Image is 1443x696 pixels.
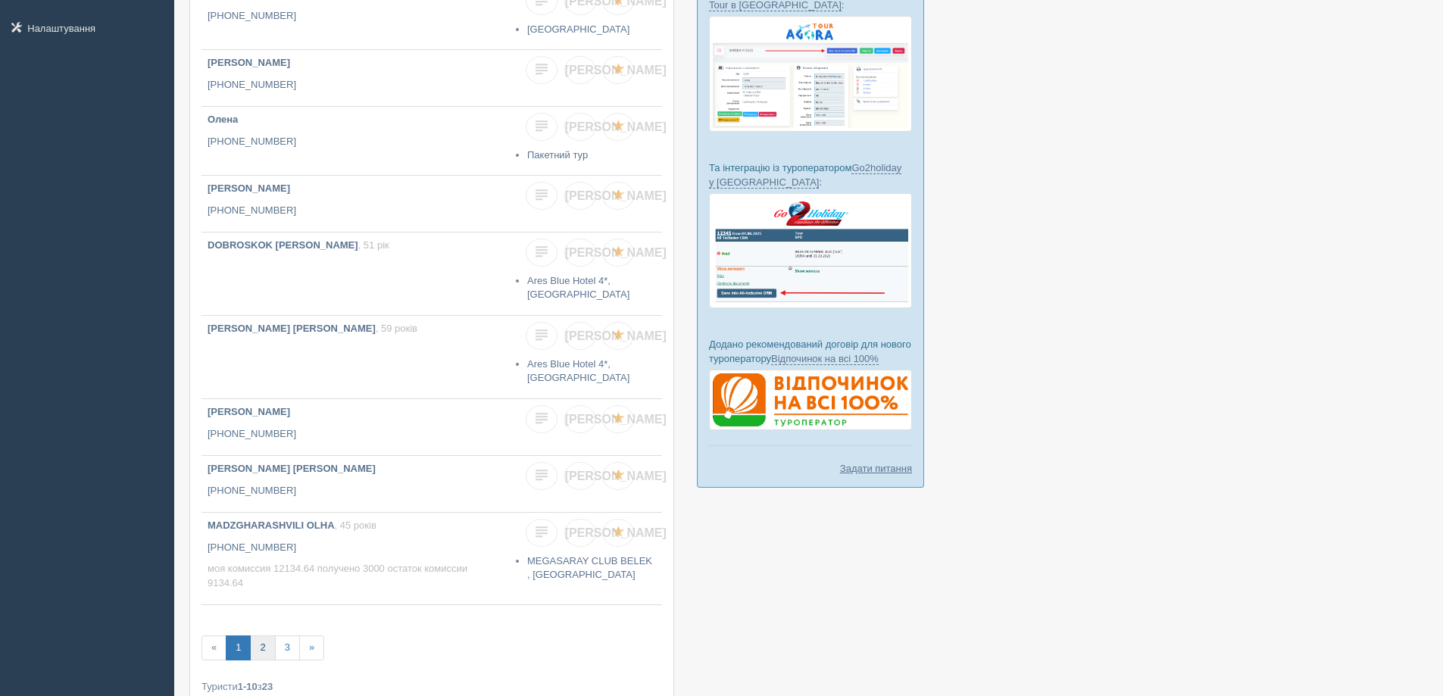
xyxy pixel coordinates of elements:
[527,358,629,384] a: Ares Blue Hotel 4*, [GEOGRAPHIC_DATA]
[238,681,258,692] b: 1-10
[201,316,511,398] a: [PERSON_NAME] [PERSON_NAME], 59 років
[275,635,300,660] a: 3
[201,456,511,512] a: [PERSON_NAME] [PERSON_NAME] [PHONE_NUMBER]
[709,16,912,132] img: agora-tour-%D0%B7%D0%B0%D1%8F%D0%B2%D0%BA%D0%B8-%D1%81%D1%80%D0%BC-%D0%B4%D0%BB%D1%8F-%D1%82%D1%8...
[208,204,504,218] p: [PHONE_NUMBER]
[565,189,667,202] span: [PERSON_NAME]
[564,182,596,210] a: [PERSON_NAME]
[527,275,629,301] a: Ares Blue Hotel 4*, [GEOGRAPHIC_DATA]
[208,78,504,92] p: [PHONE_NUMBER]
[564,239,596,267] a: [PERSON_NAME]
[208,183,290,194] b: [PERSON_NAME]
[335,520,376,531] span: , 45 років
[565,470,667,482] span: [PERSON_NAME]
[358,239,389,251] span: , 51 рік
[201,50,511,106] a: [PERSON_NAME] [PHONE_NUMBER]
[208,114,238,125] b: Олена
[208,323,376,334] b: [PERSON_NAME] [PERSON_NAME]
[564,405,596,433] a: [PERSON_NAME]
[564,56,596,84] a: [PERSON_NAME]
[565,413,667,426] span: [PERSON_NAME]
[208,427,504,442] p: [PHONE_NUMBER]
[208,520,335,531] b: MADZGHARASHVILI OLHA
[771,353,879,365] a: Відпочинок на всі 100%
[208,9,504,23] p: [PHONE_NUMBER]
[565,246,667,259] span: [PERSON_NAME]
[527,149,588,161] a: Пакетний тур
[208,484,504,498] p: [PHONE_NUMBER]
[201,176,511,232] a: [PERSON_NAME] [PHONE_NUMBER]
[201,635,226,660] span: «
[262,681,273,692] b: 23
[376,323,417,334] span: , 59 років
[208,135,504,149] p: [PHONE_NUMBER]
[527,23,629,35] a: [GEOGRAPHIC_DATA]
[527,555,652,581] a: MEGASARAY CLUB BELEK , [GEOGRAPHIC_DATA]
[208,57,290,68] b: [PERSON_NAME]
[565,329,667,342] span: [PERSON_NAME]
[709,337,912,366] p: Додано рекомендований договір для нового туроператору
[201,107,511,175] a: Олена [PHONE_NUMBER]
[840,461,912,476] a: Задати питання
[226,635,251,660] a: 1
[208,406,290,417] b: [PERSON_NAME]
[201,679,662,694] div: Туристи з
[565,64,667,76] span: [PERSON_NAME]
[250,635,275,660] a: 2
[208,541,504,555] p: [PHONE_NUMBER]
[709,370,912,430] img: %D0%B4%D0%BE%D0%B3%D0%BE%D0%B2%D1%96%D1%80-%D0%B2%D1%96%D0%B4%D0%BF%D0%BE%D1%87%D0%B8%D0%BD%D0%BE...
[208,239,358,251] b: DOBROSKOK [PERSON_NAME]
[208,562,504,590] p: моя комиссия 12134.64 получено 3000 остаток комиссии 9134.64
[565,120,667,133] span: [PERSON_NAME]
[208,463,376,474] b: [PERSON_NAME] [PERSON_NAME]
[201,233,511,315] a: DOBROSKOK [PERSON_NAME], 51 рік
[709,161,912,189] p: Та інтеграцію із туроператором :
[299,635,324,660] a: »
[201,399,511,455] a: [PERSON_NAME] [PHONE_NUMBER]
[564,113,596,141] a: [PERSON_NAME]
[709,193,912,307] img: go2holiday-bookings-crm-for-travel-agency.png
[564,519,596,547] a: [PERSON_NAME]
[565,526,667,539] span: [PERSON_NAME]
[201,513,511,604] a: MADZGHARASHVILI OLHA, 45 років [PHONE_NUMBER] моя комиссия 12134.64 получено 3000 остаток комисси...
[564,462,596,490] a: [PERSON_NAME]
[564,322,596,350] a: [PERSON_NAME]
